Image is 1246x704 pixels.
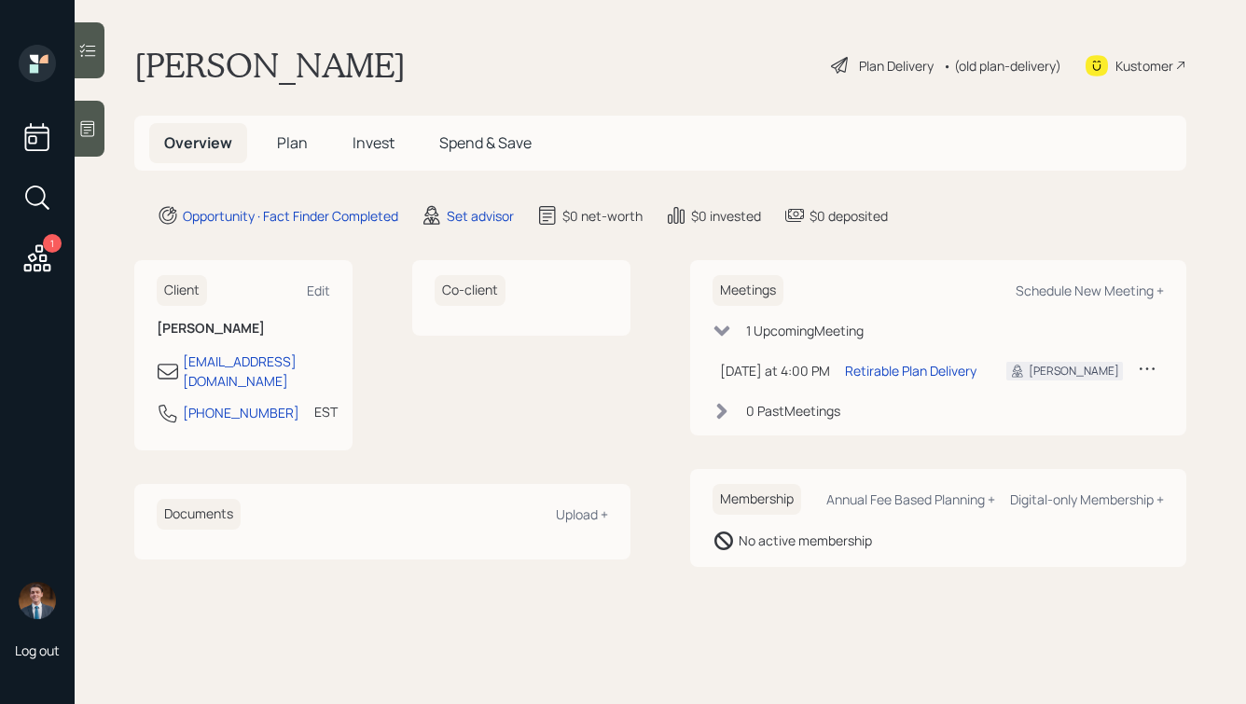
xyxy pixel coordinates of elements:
[435,275,505,306] h6: Co-client
[183,403,299,422] div: [PHONE_NUMBER]
[562,206,643,226] div: $0 net-worth
[157,275,207,306] h6: Client
[15,642,60,659] div: Log out
[720,361,830,380] div: [DATE] at 4:00 PM
[134,45,406,86] h1: [PERSON_NAME]
[157,321,330,337] h6: [PERSON_NAME]
[713,484,801,515] h6: Membership
[943,56,1061,76] div: • (old plan-delivery)
[183,352,330,391] div: [EMAIL_ADDRESS][DOMAIN_NAME]
[746,321,864,340] div: 1 Upcoming Meeting
[19,582,56,619] img: hunter_neumayer.jpg
[746,401,840,421] div: 0 Past Meeting s
[1016,282,1164,299] div: Schedule New Meeting +
[845,361,976,380] div: Retirable Plan Delivery
[1010,490,1164,508] div: Digital-only Membership +
[1115,56,1173,76] div: Kustomer
[1029,363,1119,380] div: [PERSON_NAME]
[713,275,783,306] h6: Meetings
[826,490,995,508] div: Annual Fee Based Planning +
[556,505,608,523] div: Upload +
[164,132,232,153] span: Overview
[43,234,62,253] div: 1
[157,499,241,530] h6: Documents
[439,132,532,153] span: Spend & Save
[739,531,872,550] div: No active membership
[314,402,338,421] div: EST
[307,282,330,299] div: Edit
[353,132,395,153] span: Invest
[810,206,888,226] div: $0 deposited
[183,206,398,226] div: Opportunity · Fact Finder Completed
[691,206,761,226] div: $0 invested
[277,132,308,153] span: Plan
[859,56,934,76] div: Plan Delivery
[447,206,514,226] div: Set advisor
